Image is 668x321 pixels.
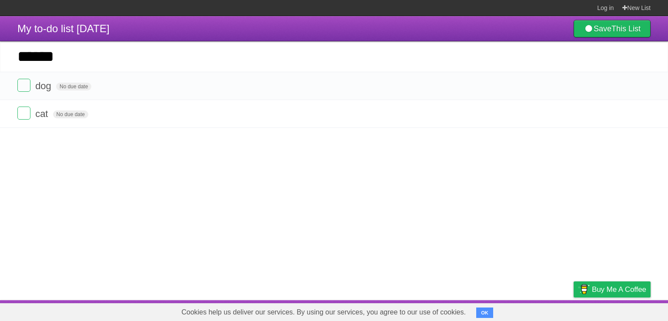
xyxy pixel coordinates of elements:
[574,20,651,37] a: SaveThis List
[53,110,88,118] span: No due date
[574,281,651,298] a: Buy me a coffee
[56,83,91,90] span: No due date
[17,23,110,34] span: My to-do list [DATE]
[611,24,641,33] b: This List
[562,302,585,319] a: Privacy
[35,108,50,119] span: cat
[578,282,590,297] img: Buy me a coffee
[35,80,53,91] span: dog
[173,304,474,321] span: Cookies help us deliver our services. By using our services, you agree to our use of cookies.
[596,302,651,319] a: Suggest a feature
[458,302,476,319] a: About
[533,302,552,319] a: Terms
[17,107,30,120] label: Done
[592,282,646,297] span: Buy me a coffee
[17,79,30,92] label: Done
[487,302,522,319] a: Developers
[476,308,493,318] button: OK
